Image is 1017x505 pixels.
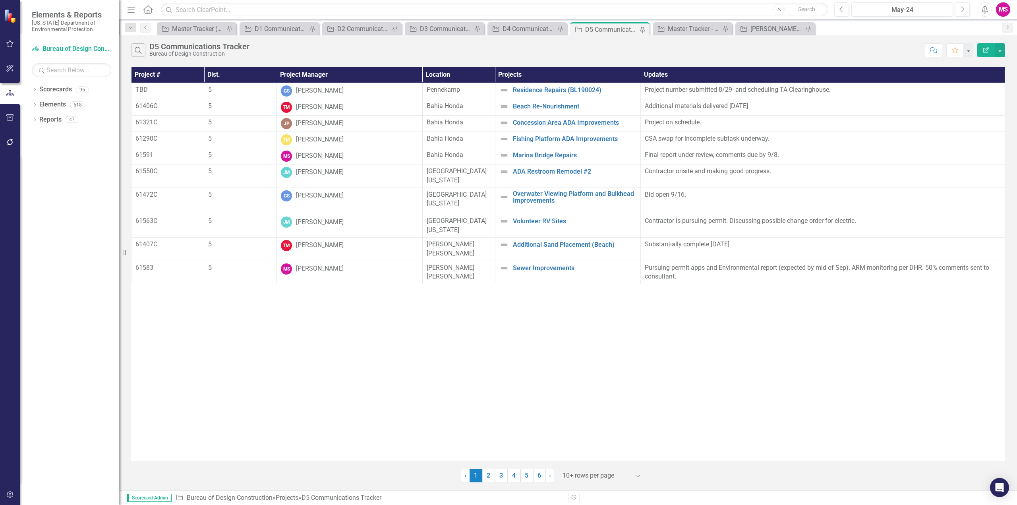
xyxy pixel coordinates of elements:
[277,237,422,261] td: Double-Click to Edit
[641,83,1005,99] td: Double-Click to Edit
[296,168,344,177] div: [PERSON_NAME]
[513,265,636,272] a: Sewer Improvements
[422,132,495,148] td: Double-Click to Edit
[499,167,509,176] img: Not Defined
[520,469,533,482] a: 5
[645,151,1001,160] p: Final report under review, comments due by 9/8.
[668,24,720,34] div: Master Tracker - Current User
[204,83,277,99] td: Double-Click to Edit
[32,19,111,33] small: [US_STATE] Department of Environmental Protection
[172,24,224,34] div: Master Tracker (External)
[277,148,422,164] td: Double-Click to Edit
[208,118,212,126] span: 5
[499,151,509,160] img: Not Defined
[131,115,204,132] td: Double-Click to Edit
[422,99,495,115] td: Double-Click to Edit
[281,85,292,97] div: GS
[127,494,172,502] span: Scorecard Admin
[499,240,509,250] img: Not Defined
[422,237,495,261] td: Double-Click to Edit
[208,240,212,248] span: 5
[641,237,1005,261] td: Double-Click to Edit
[70,101,85,108] div: 518
[427,102,463,110] span: Bahia Honda
[513,190,636,204] a: Overwater Viewing Platform and Bulkhead Improvements
[407,24,472,34] a: D3 Communications Tracker
[149,51,249,57] div: Bureau of Design Construction
[135,118,200,127] p: 61321C
[854,5,950,15] div: May-24
[645,263,1001,282] p: Pursuing permit apps and Environmental report (expected by mid of Sep). ARM monitoring per DHR. 5...
[750,24,803,34] div: [PERSON_NAME]'s Tracker
[427,151,463,159] span: Bahia Honda
[641,115,1005,132] td: Double-Click to Edit
[296,191,344,200] div: [PERSON_NAME]
[645,85,1001,95] p: Project number submitted 8/29 and scheduling TA Clearinghouse.
[641,164,1005,188] td: Double-Click to Edit
[204,188,277,214] td: Double-Click to Edit
[296,103,344,112] div: [PERSON_NAME]
[135,190,200,199] p: 61472C
[131,164,204,188] td: Double-Click to Edit
[277,261,422,284] td: Double-Click to Edit
[513,119,636,126] a: Concession Area ADA Improvements
[495,83,640,99] td: Double-Click to Edit Right Click for Context Menu
[645,134,1001,143] p: CSA swap for incomplete subtask underway.
[495,148,640,164] td: Double-Click to Edit Right Click for Context Menu
[533,469,546,482] a: 6
[276,494,298,501] a: Projects
[296,86,344,95] div: [PERSON_NAME]
[422,261,495,284] td: Double-Click to Edit
[422,83,495,99] td: Double-Click to Edit
[645,217,1001,226] p: Contractor is pursuing permit. Discussing possible change order for electric.
[204,99,277,115] td: Double-Click to Edit
[427,264,474,281] span: [PERSON_NAME] [PERSON_NAME]
[208,167,212,175] span: 5
[641,99,1005,115] td: Double-Click to Edit
[495,132,640,148] td: Double-Click to Edit Right Click for Context Menu
[131,237,204,261] td: Double-Click to Edit
[277,164,422,188] td: Double-Click to Edit
[645,102,1001,111] p: Additional materials delivered [DATE]
[277,99,422,115] td: Double-Click to Edit
[208,102,212,110] span: 5
[508,469,520,482] a: 4
[159,24,224,34] a: Master Tracker (External)
[489,24,555,34] a: D4 Communications Tracker
[302,494,381,501] div: D5 Communications Tracker
[495,164,640,188] td: Double-Click to Edit Right Click for Context Menu
[337,24,390,34] div: D2 Communications Tracker
[422,188,495,214] td: Double-Click to Edit
[513,103,636,110] a: Beach Re-Nourishment
[135,263,200,273] p: 61583
[281,190,292,201] div: GS
[204,148,277,164] td: Double-Click to Edit
[296,151,344,161] div: [PERSON_NAME]
[281,240,292,251] div: TM
[161,3,828,17] input: Search ClearPoint...
[204,214,277,238] td: Double-Click to Edit
[495,99,640,115] td: Double-Click to Edit Right Click for Context Menu
[420,24,472,34] div: D3 Communications Tracker
[499,134,509,144] img: Not Defined
[204,261,277,284] td: Double-Click to Edit
[242,24,307,34] a: D1 Communications Tracker
[39,85,72,94] a: Scorecards
[495,469,508,482] a: 3
[296,119,344,128] div: [PERSON_NAME]
[277,83,422,99] td: Double-Click to Edit
[277,188,422,214] td: Double-Click to Edit
[503,24,555,34] div: D4 Communications Tracker
[135,85,200,95] p: TBD
[645,167,1001,176] p: Contractor onsite and making good progress.
[513,218,636,225] a: Volunteer RV Sites
[787,4,826,15] button: Search
[641,148,1005,164] td: Double-Click to Edit
[422,214,495,238] td: Double-Click to Edit
[645,240,1001,249] p: Substantially complete [DATE]
[996,2,1010,17] button: MS
[32,63,111,77] input: Search Below...
[135,217,200,226] p: 61563C
[208,135,212,142] span: 5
